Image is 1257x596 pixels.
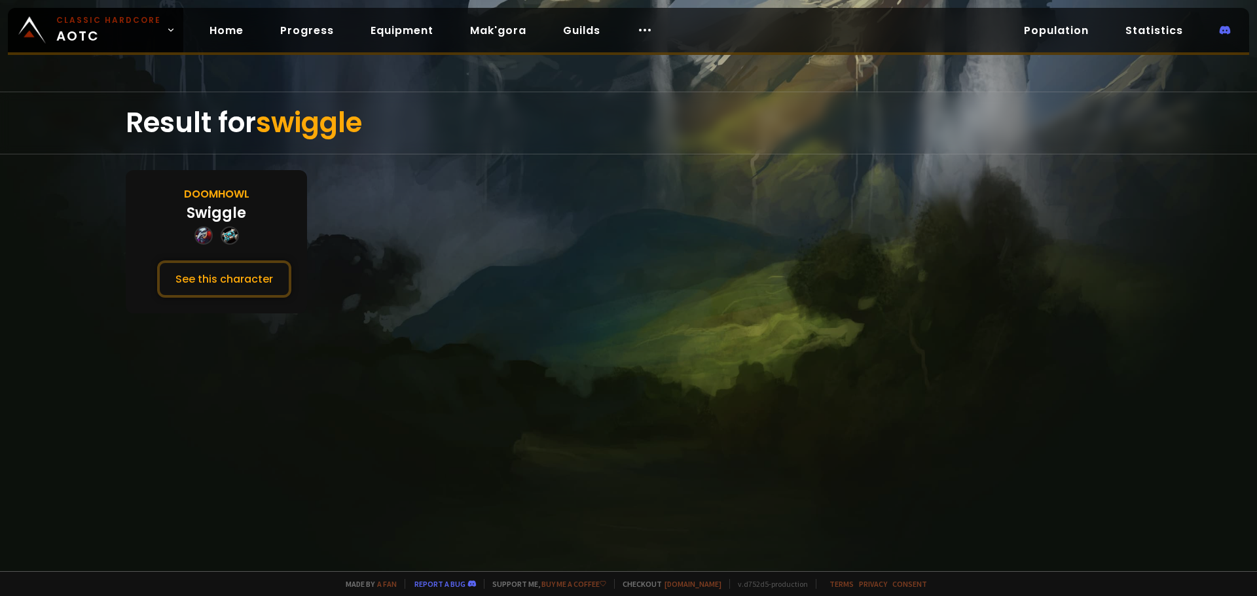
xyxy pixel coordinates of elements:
a: Classic HardcoreAOTC [8,8,183,52]
a: Report a bug [414,579,465,589]
a: Buy me a coffee [541,579,606,589]
a: Home [199,17,254,44]
a: Privacy [859,579,887,589]
button: See this character [157,260,291,298]
a: Equipment [360,17,444,44]
a: Statistics [1115,17,1193,44]
a: a fan [377,579,397,589]
span: Checkout [614,579,721,589]
a: [DOMAIN_NAME] [665,579,721,589]
a: Guilds [553,17,611,44]
a: Consent [892,579,927,589]
span: swiggle [256,103,362,142]
div: Swiggle [187,202,246,224]
span: v. d752d5 - production [729,579,808,589]
span: AOTC [56,14,161,46]
small: Classic Hardcore [56,14,161,26]
a: Terms [829,579,854,589]
div: Result for [126,92,1131,154]
span: Support me, [484,579,606,589]
a: Mak'gora [460,17,537,44]
span: Made by [338,579,397,589]
a: Population [1013,17,1099,44]
a: Progress [270,17,344,44]
div: Doomhowl [184,186,249,202]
